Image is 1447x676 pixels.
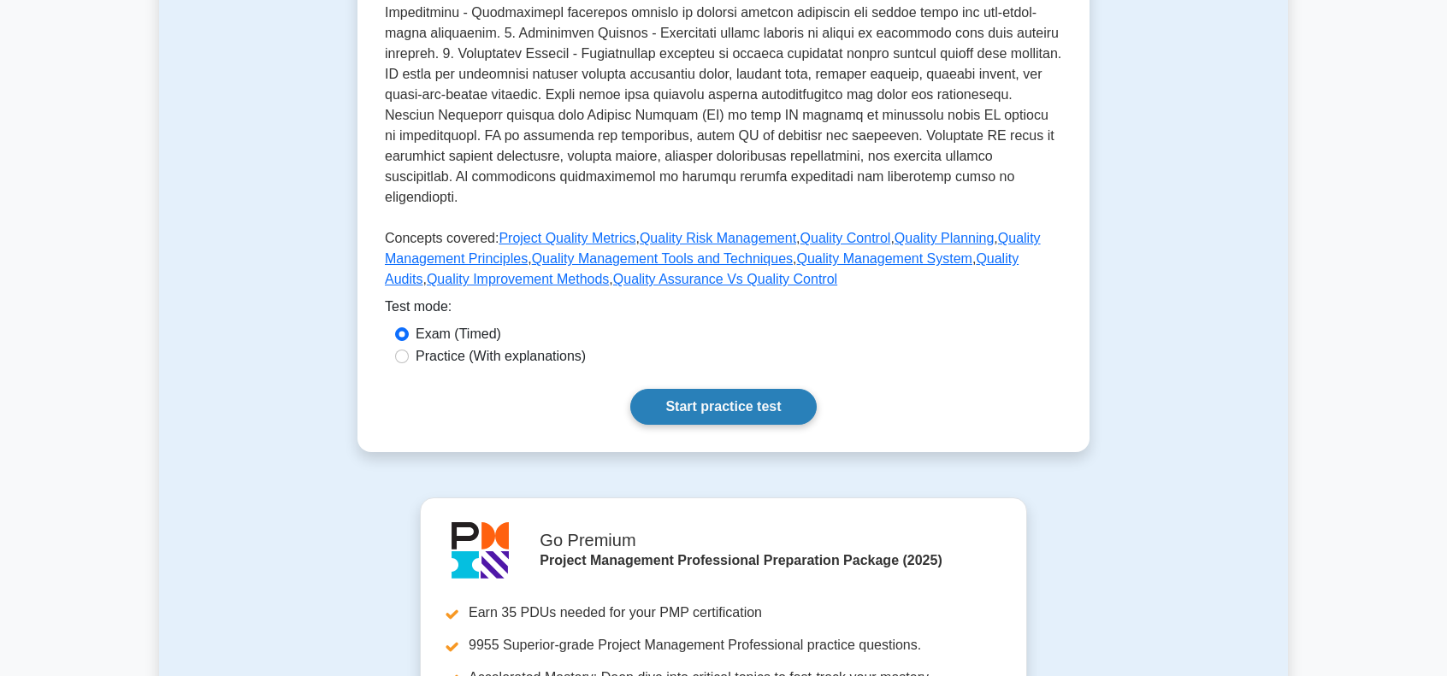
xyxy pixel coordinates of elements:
a: Start practice test [630,389,816,425]
div: Test mode: [385,297,1062,324]
a: Quality Planning [895,231,995,245]
label: Exam (Timed) [416,324,501,344]
a: Quality Assurance Vs Quality Control [613,272,837,286]
p: Concepts covered: , , , , , , , , , [385,228,1062,297]
a: Project Quality Metrics [499,231,635,245]
a: Quality Management Tools and Techniques [532,251,793,266]
a: Quality Improvement Methods [427,272,609,286]
a: Quality Management System [797,251,972,266]
label: Practice (With explanations) [416,346,586,367]
a: Quality Control [800,231,891,245]
a: Quality Risk Management [640,231,796,245]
